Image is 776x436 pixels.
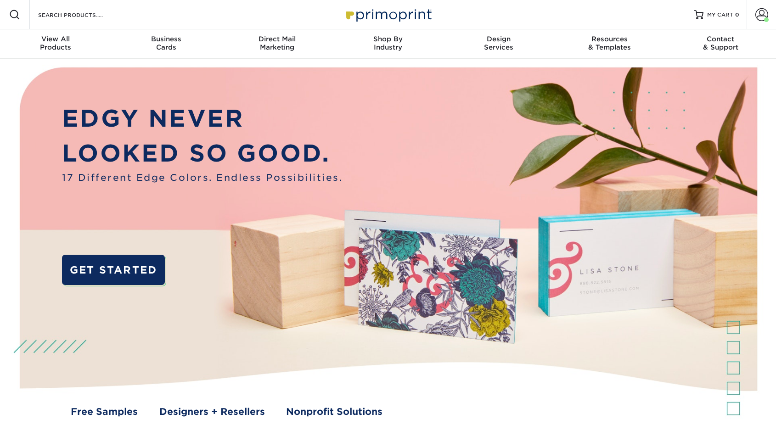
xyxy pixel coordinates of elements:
[37,9,127,20] input: SEARCH PRODUCTS.....
[554,35,665,51] div: & Templates
[342,5,434,24] img: Primoprint
[111,29,221,59] a: BusinessCards
[62,136,343,171] p: LOOKED SO GOOD.
[111,35,221,43] span: Business
[444,35,554,51] div: Services
[222,29,332,59] a: Direct MailMarketing
[332,29,443,59] a: Shop ByIndustry
[665,29,776,59] a: Contact& Support
[444,29,554,59] a: DesignServices
[71,405,138,419] a: Free Samples
[222,35,332,43] span: Direct Mail
[286,405,382,419] a: Nonprofit Solutions
[665,35,776,51] div: & Support
[62,255,165,285] a: GET STARTED
[62,101,343,136] p: EDGY NEVER
[735,11,739,18] span: 0
[554,35,665,43] span: Resources
[111,35,221,51] div: Cards
[444,35,554,43] span: Design
[332,35,443,51] div: Industry
[665,35,776,43] span: Contact
[707,11,733,19] span: MY CART
[62,171,343,184] span: 17 Different Edge Colors. Endless Possibilities.
[332,35,443,43] span: Shop By
[554,29,665,59] a: Resources& Templates
[222,35,332,51] div: Marketing
[159,405,265,419] a: Designers + Resellers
